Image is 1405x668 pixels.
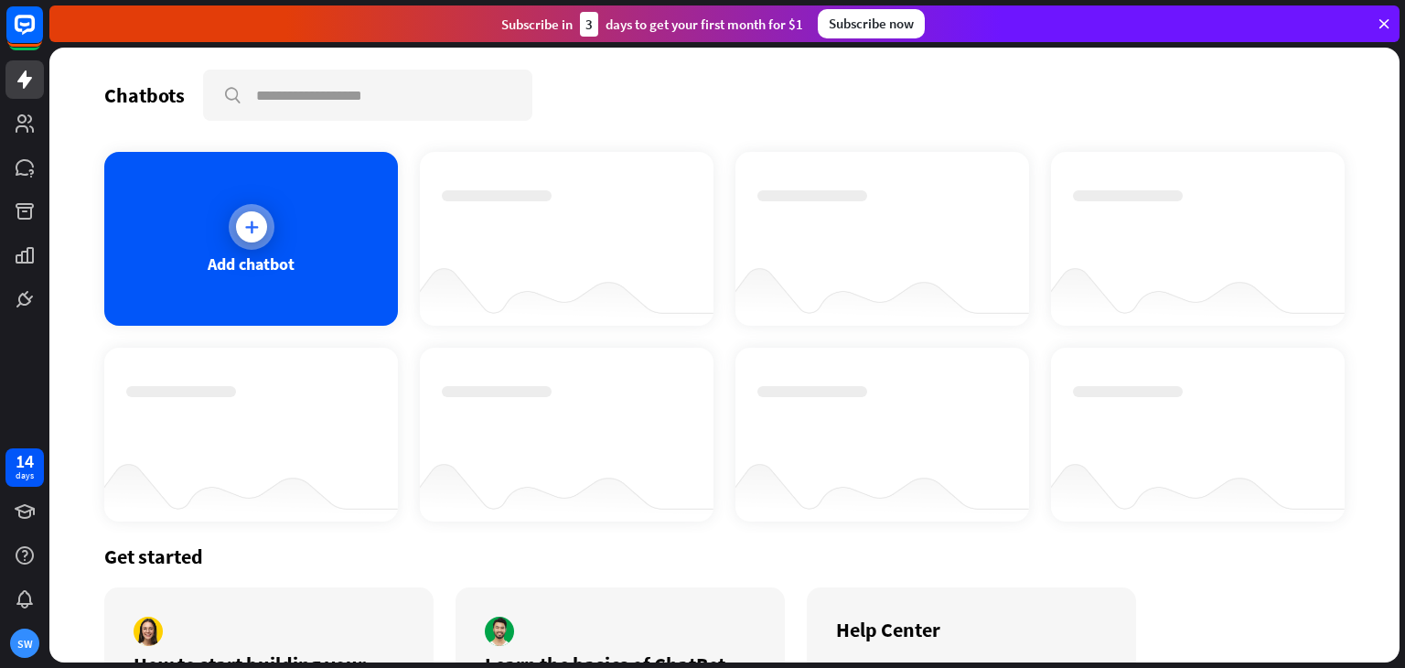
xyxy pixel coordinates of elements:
[485,617,514,646] img: author
[501,12,803,37] div: Subscribe in days to get your first month for $1
[104,544,1345,569] div: Get started
[818,9,925,38] div: Subscribe now
[10,629,39,658] div: SW
[208,253,295,275] div: Add chatbot
[836,617,1107,642] div: Help Center
[16,453,34,469] div: 14
[16,469,34,482] div: days
[5,448,44,487] a: 14 days
[134,617,163,646] img: author
[580,12,598,37] div: 3
[104,82,185,108] div: Chatbots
